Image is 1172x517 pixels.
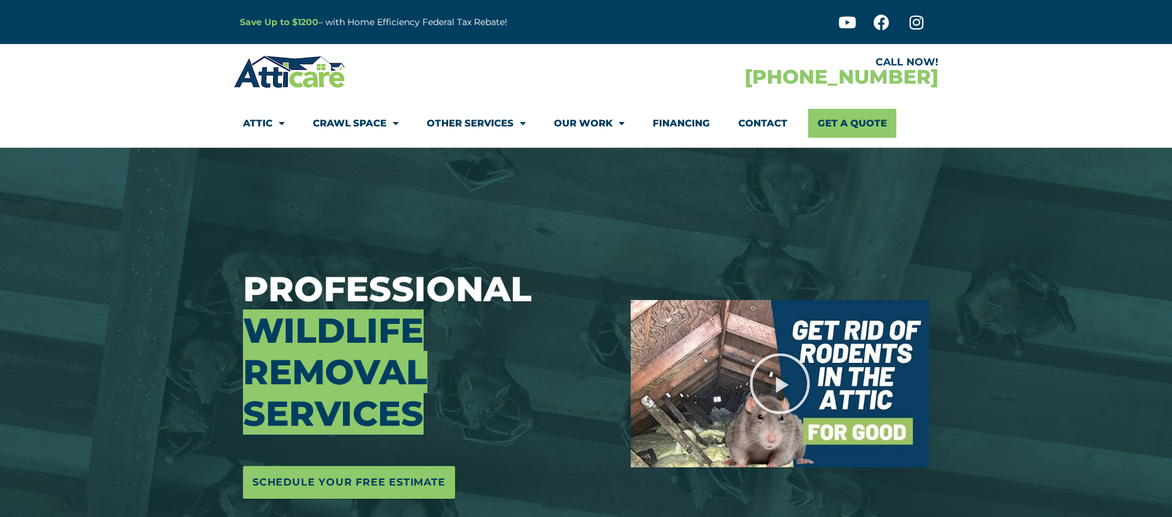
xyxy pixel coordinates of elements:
[738,109,787,138] a: Contact
[586,57,938,67] div: CALL NOW!
[243,109,929,138] nav: Menu
[427,109,526,138] a: Other Services
[808,109,896,138] a: Get A Quote
[554,109,624,138] a: Our Work
[243,466,455,499] a: Schedule Your Free Estimate
[252,472,446,492] span: Schedule Your Free Estimate
[243,269,612,435] h3: Professional
[653,109,710,138] a: Financing
[748,352,811,415] div: Play Video
[243,109,285,138] a: Attic
[240,15,648,30] p: – with Home Efficiency Federal Tax Rebate!
[240,16,318,28] a: Save Up to $1200
[313,109,398,138] a: Crawl Space
[243,309,427,435] span: Wildlife Removal Services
